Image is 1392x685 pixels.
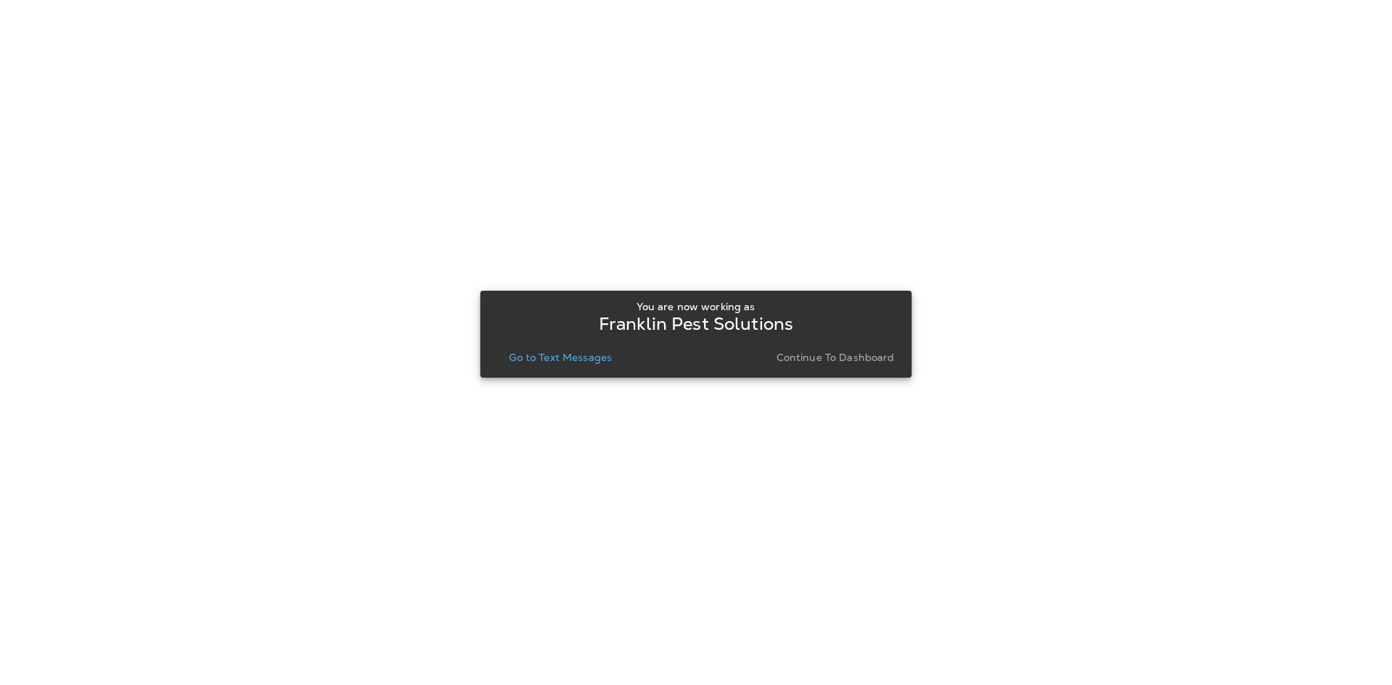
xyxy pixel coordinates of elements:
p: Franklin Pest Solutions [599,318,793,330]
p: Go to Text Messages [509,352,612,363]
button: Continue to Dashboard [771,347,900,368]
button: Go to Text Messages [503,347,618,368]
p: You are now working as [637,301,755,312]
p: Continue to Dashboard [776,352,895,363]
